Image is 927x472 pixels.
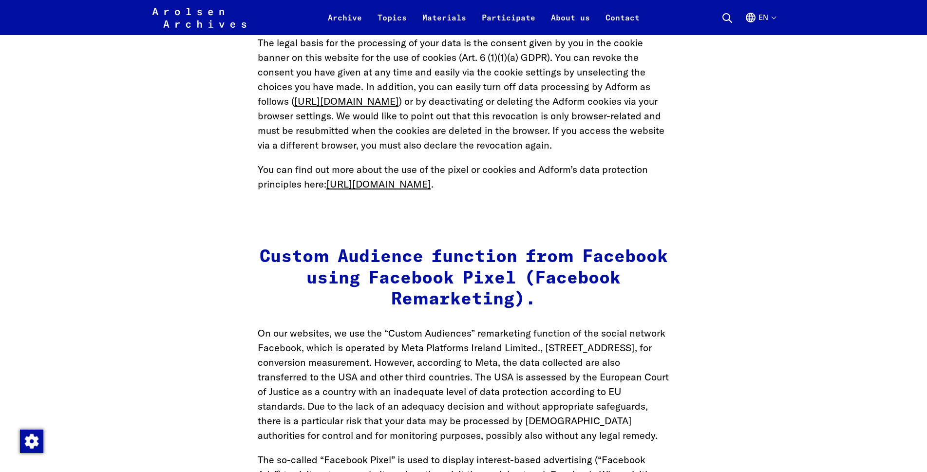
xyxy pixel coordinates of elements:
img: Change consent [20,430,43,453]
p: You can find out more about the use of the pixel or cookies and Adform’s data protection principl... [258,162,670,191]
a: [URL][DOMAIN_NAME] [326,178,431,190]
a: Materials [415,12,474,35]
a: About us [543,12,598,35]
a: Topics [370,12,415,35]
a: Archive [320,12,370,35]
p: The legal basis for the processing of your data is the consent given by you in the cookie banner ... [258,36,670,152]
p: On our websites, we use the “Custom Audiences” remarketing function of the social network Faceboo... [258,326,670,443]
a: Contact [598,12,647,35]
a: [URL][DOMAIN_NAME] [294,95,399,107]
a: Participate [474,12,543,35]
button: English, language selection [745,12,776,35]
div: Change consent [19,429,43,453]
h3: Custom Audience function from Facebook using Facebook Pixel (Facebook Remarketing). [258,247,670,310]
nav: Primary [320,6,647,29]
